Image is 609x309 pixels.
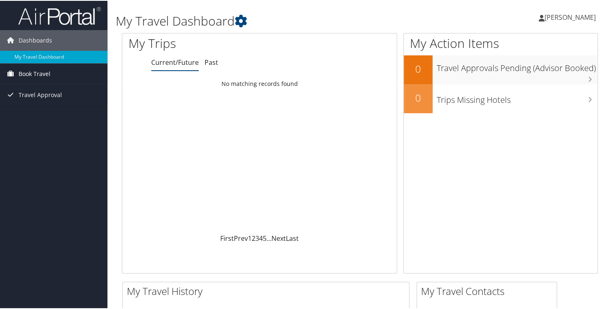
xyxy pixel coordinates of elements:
span: [PERSON_NAME] [545,12,596,21]
td: No matching records found [122,76,397,90]
span: … [266,233,271,242]
h3: Travel Approvals Pending (Advisor Booked) [437,57,597,73]
a: Last [286,233,299,242]
h1: My Trips [128,34,276,51]
a: Past [205,57,218,66]
a: Current/Future [151,57,199,66]
a: 5 [263,233,266,242]
a: 0Travel Approvals Pending (Advisor Booked) [404,55,597,83]
img: airportal-logo.png [18,5,101,25]
h2: 0 [404,90,433,104]
a: [PERSON_NAME] [539,4,604,29]
h2: 0 [404,61,433,75]
a: 0Trips Missing Hotels [404,83,597,112]
a: 1 [248,233,252,242]
a: First [220,233,234,242]
a: 3 [255,233,259,242]
h1: My Travel Dashboard [116,12,441,29]
h2: My Travel History [127,283,409,297]
h2: My Travel Contacts [421,283,557,297]
span: Travel Approval [19,84,62,105]
a: Prev [234,233,248,242]
span: Book Travel [19,63,50,83]
a: 2 [252,233,255,242]
a: 4 [259,233,263,242]
h1: My Action Items [404,34,597,51]
span: Dashboards [19,29,52,50]
h3: Trips Missing Hotels [437,89,597,105]
a: Next [271,233,286,242]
